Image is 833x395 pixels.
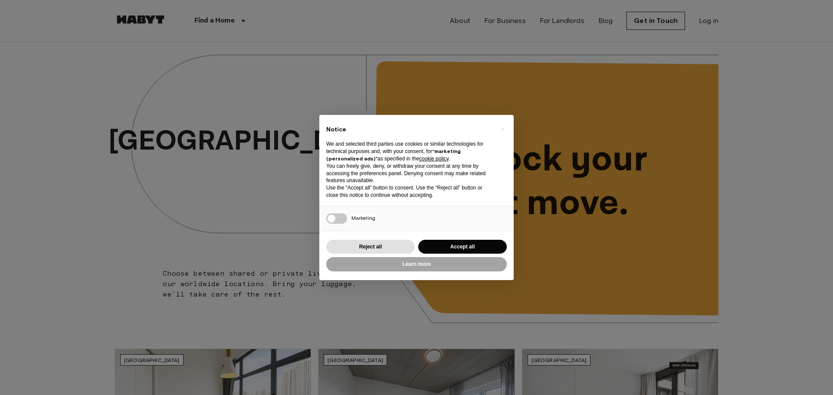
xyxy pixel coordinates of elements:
[326,257,507,271] button: Learn more
[326,184,493,199] p: Use the “Accept all” button to consent. Use the “Reject all” button or close this notice to conti...
[418,240,507,254] button: Accept all
[351,215,375,221] span: Marketing
[419,156,449,162] a: cookie policy
[326,240,415,254] button: Reject all
[326,163,493,184] p: You can freely give, deny, or withdraw your consent at any time by accessing the preferences pane...
[501,124,504,134] span: ×
[326,140,493,162] p: We and selected third parties use cookies or similar technologies for technical purposes and, wit...
[326,148,461,162] strong: “marketing (personalized ads)”
[495,122,509,136] button: Close this notice
[326,125,493,134] h2: Notice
